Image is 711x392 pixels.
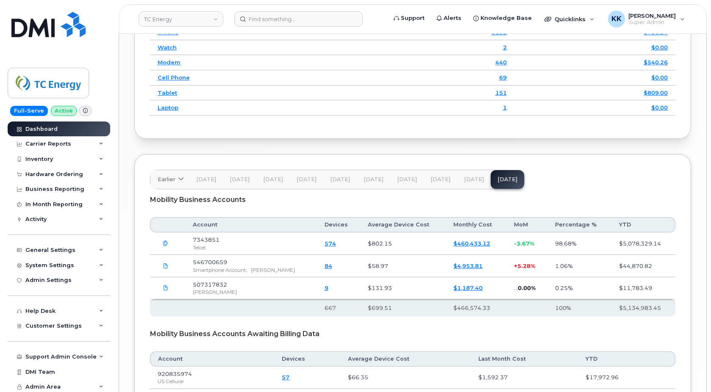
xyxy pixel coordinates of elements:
span: [PERSON_NAME] [251,267,295,273]
td: 98.68% [547,232,611,255]
iframe: Messenger Launcher [674,355,705,386]
td: $1,592.37 [471,367,578,389]
td: $17,972.96 [578,367,675,389]
a: 151 [495,89,507,96]
a: $460,433.12 [453,240,490,247]
td: $66.35 [340,367,471,389]
div: Mobility Business Accounts [150,189,675,210]
span: Telcel [193,244,206,251]
td: $44,870.82 [611,255,675,277]
a: Support [388,10,430,27]
a: 84 [325,262,332,269]
div: Kristin Kammer-Grossman [602,11,691,28]
th: Last Month Cost [471,351,578,367]
a: Cell Phone [158,74,190,81]
span: [PERSON_NAME] [628,12,676,19]
th: Average Device Cost [340,351,471,367]
th: MoM [506,217,548,232]
span: Super Admin [628,19,676,26]
a: $4,953.81 [453,262,483,269]
span: 546700659 [193,259,227,265]
th: Average Device Cost [360,217,446,232]
span: [DATE] [330,176,350,183]
a: $1,187.40 [453,284,483,291]
a: Modem [158,59,181,66]
span: [DATE] [430,176,450,183]
td: $58.97 [360,255,446,277]
span: [DATE] [230,176,250,183]
a: 440 [495,59,507,66]
span: 7343851 [193,236,219,243]
a: $0.00 [651,74,668,81]
input: Find something... [234,11,363,27]
a: 9 [325,284,328,291]
a: $0.00 [651,44,668,51]
span: Quicklinks [555,16,586,22]
span: KK [611,14,622,24]
span: [DATE] [263,176,283,183]
a: $540.26 [644,59,668,66]
a: $809.00 [644,89,668,96]
th: YTD [611,217,675,232]
td: 1.06% [547,255,611,277]
td: 0.25% [547,277,611,300]
th: Monthly Cost [446,217,506,232]
div: Quicklinks [539,11,600,28]
a: 1 [503,104,507,111]
a: 69 [499,74,507,81]
th: Devices [274,351,340,367]
span: + [514,262,517,269]
a: 2 [503,44,507,51]
th: $466,574.33 [446,299,506,316]
a: Laptop [158,104,178,111]
span: Smartphone Account, [193,267,247,273]
th: 667 [317,299,360,316]
th: $5,134,983.45 [611,299,675,316]
span: Earlier [158,175,175,183]
a: Watch [158,44,177,51]
a: TC Energy [139,11,223,27]
span: -3.67% [514,240,534,247]
span: 0.00% [518,284,536,291]
span: Support [401,14,425,22]
div: Mobility Business Accounts Awaiting Billing Data [150,323,675,345]
th: Account [150,351,274,367]
td: $5,078,329.14 [611,232,675,255]
th: $699.51 [360,299,446,316]
a: TCEnergy.Rogers-Oct08_2025-3072574531.pdf [158,258,174,273]
a: 574 [325,240,336,247]
span: [DATE] [196,176,216,183]
span: 5.28% [517,262,535,269]
span: [PERSON_NAME] [193,289,237,295]
th: 100% [547,299,611,316]
span: [DATE] [464,176,484,183]
th: Account [185,217,317,232]
td: $131.93 [360,277,446,300]
span: [DATE] [297,176,317,183]
a: Earlier [150,170,189,189]
span: Knowledge Base [480,14,532,22]
span: [DATE] [364,176,383,183]
a: Tablet [158,89,177,96]
th: YTD [578,351,675,367]
a: $0.00 [651,104,668,111]
th: Devices [317,217,360,232]
span: 920835974 [158,370,192,377]
a: 57 [282,374,289,381]
td: $802.15 [360,232,446,255]
span: Alerts [444,14,461,22]
span: ... [514,284,518,291]
a: TCEnergy.Rogers-Oct08_2025-3072574594.pdf [158,281,174,295]
a: Alerts [430,10,467,27]
a: Knowledge Base [467,10,538,27]
span: [DATE] [397,176,417,183]
th: Percentage % [547,217,611,232]
span: 507317832 [193,281,227,288]
span: US Cellular [158,378,184,384]
td: $11,783.49 [611,277,675,300]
